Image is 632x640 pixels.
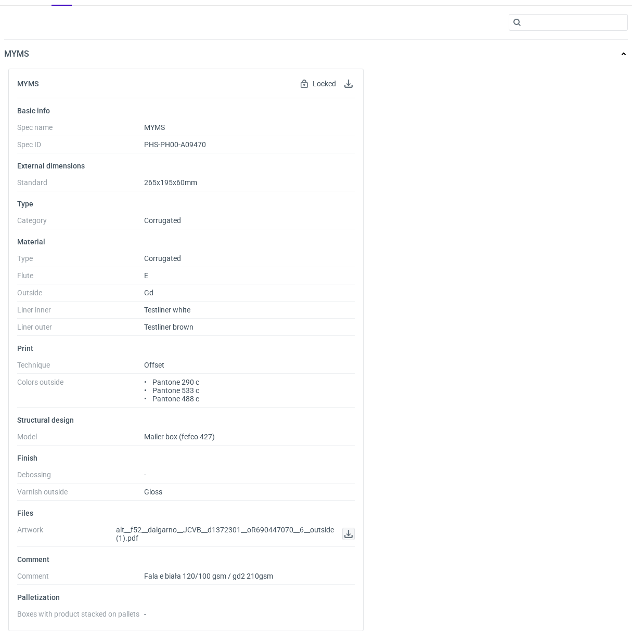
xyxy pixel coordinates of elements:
[17,471,144,484] dt: Debossing
[17,361,144,374] dt: Technique
[17,555,355,564] p: Comment
[144,433,215,441] span: Mailer box (fefco 427)
[17,323,144,336] dt: Liner outer
[4,48,29,60] p: MYMS
[152,386,199,395] span: Pantone 533 c
[17,80,38,88] h2: MYMS
[144,289,153,297] span: Gd
[17,216,144,229] dt: Category
[144,123,165,132] span: MYMS
[144,216,181,225] span: Corrugated
[144,572,273,580] span: Fala e biała 120/100 gsm / gd2 210gsm
[17,306,144,319] dt: Liner inner
[144,178,197,187] span: 265x195x60mm
[17,488,144,501] dt: Varnish outside
[144,140,206,149] span: PHS-PH00-A09470
[144,271,148,280] span: E
[17,454,355,462] p: Finish
[152,378,199,386] span: Pantone 290 c
[144,471,146,479] span: -
[17,271,144,284] dt: Flute
[17,238,355,246] p: Material
[342,77,355,90] button: Download specification
[17,593,355,602] p: Palletization
[152,395,199,403] span: Pantone 488 c
[144,323,194,331] span: Testliner brown
[17,123,144,136] dt: Spec name
[17,107,355,115] p: Basic info
[17,416,355,424] p: Structural design
[17,344,355,352] p: Print
[144,610,146,618] span: -
[116,526,334,542] span: alt__f52__dalgarno__JCVB__d1372301__oR690447070__6__outside (1).pdf
[17,433,144,446] dt: Model
[144,488,162,496] span: Gloss
[17,610,144,622] dt: Boxes with product stacked on pallets
[17,378,144,408] dt: Colors outside
[17,254,144,267] dt: Type
[17,178,144,191] dt: Standard
[17,572,144,585] dt: Comment
[298,77,338,90] div: Locked
[17,526,116,547] dt: Artwork
[144,306,190,314] span: Testliner white
[17,289,144,302] dt: Outside
[17,509,355,517] p: Files
[17,162,355,170] p: External dimensions
[17,140,144,153] dt: Spec ID
[144,254,181,263] span: Corrugated
[144,361,164,369] span: Offset
[17,200,355,208] p: Type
